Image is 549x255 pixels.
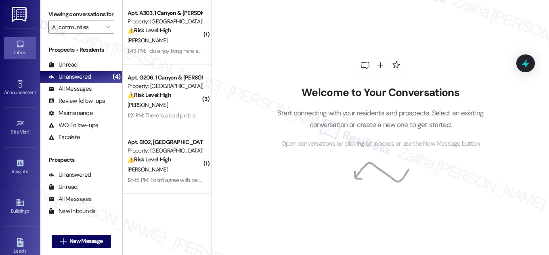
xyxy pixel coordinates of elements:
[4,37,36,59] a: Inbox
[69,237,103,245] span: New Message
[128,17,202,26] div: Property: [GEOGRAPHIC_DATA][PERSON_NAME]
[128,9,202,17] div: Apt. A303, 1 Canyon & [PERSON_NAME][GEOGRAPHIC_DATA]
[48,121,98,130] div: WO Follow-ups
[265,107,496,130] p: Start connecting with your residents and prospects. Select an existing conversation or create a n...
[40,156,122,164] div: Prospects
[105,24,110,30] i: 
[48,73,91,81] div: Unanswered
[128,73,202,82] div: Apt. G206, 1 Canyon & [PERSON_NAME][GEOGRAPHIC_DATA]
[29,128,30,134] span: •
[48,207,95,215] div: New Inbounds
[128,138,202,146] div: Apt. B102, [GEOGRAPHIC_DATA][PERSON_NAME]
[12,7,28,22] img: ResiDesk Logo
[128,37,168,44] span: [PERSON_NAME]
[40,46,122,54] div: Prospects + Residents
[48,61,78,69] div: Unread
[128,91,171,98] strong: ⚠️ Risk Level: High
[128,82,202,90] div: Property: [GEOGRAPHIC_DATA][PERSON_NAME]
[4,156,36,178] a: Insights •
[128,27,171,34] strong: ⚠️ Risk Level: High
[128,156,171,163] strong: ⚠️ Risk Level: High
[111,71,122,83] div: (4)
[281,139,480,149] span: Open conversations by clicking on inboxes or use the New Message button
[52,235,111,248] button: New Message
[265,86,496,99] h2: Welcome to Your Conversations
[48,195,92,203] div: All Messages
[48,171,91,179] div: Unanswered
[48,133,80,142] div: Escalate
[48,85,92,93] div: All Messages
[128,166,168,173] span: [PERSON_NAME]
[48,97,105,105] div: Review follow-ups
[36,88,37,94] span: •
[52,21,101,33] input: All communities
[48,183,78,191] div: Unread
[128,146,202,155] div: Property: [GEOGRAPHIC_DATA][PERSON_NAME]
[128,176,534,184] div: 12:45 PM: I don't agree with being forced to pay for TRASH VALET when I take out my own trash and...
[4,196,36,217] a: Buildings
[128,101,168,109] span: [PERSON_NAME]
[60,238,66,245] i: 
[28,167,29,173] span: •
[48,8,114,21] label: Viewing conversations for
[48,109,93,117] div: Maintenance
[4,117,36,138] a: Site Visit •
